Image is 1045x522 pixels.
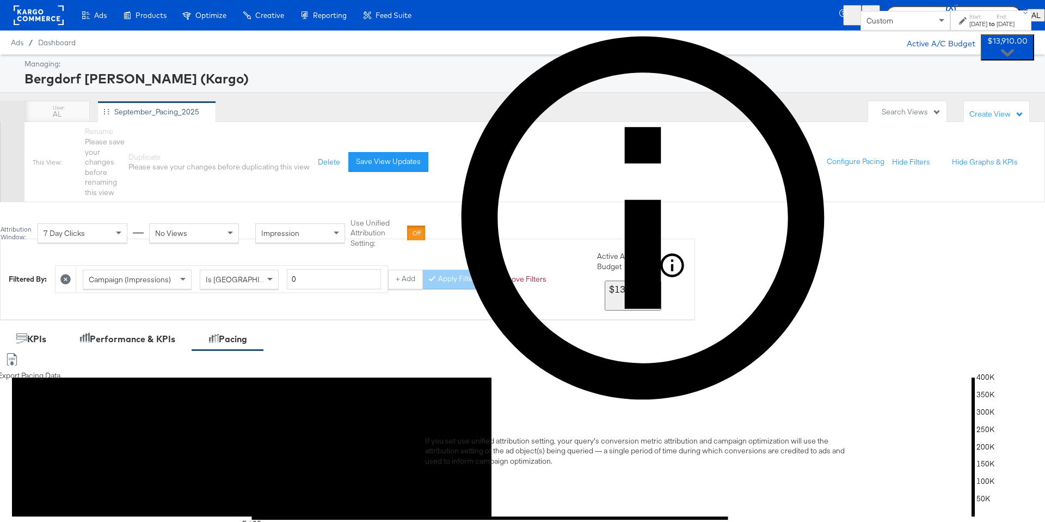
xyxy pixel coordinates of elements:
[997,13,1015,20] label: End:
[261,228,299,238] span: Impression
[44,228,85,238] span: 7 Day Clicks
[425,436,860,466] div: If you set use unified attribution setting, your query's conversion metric attribution and campai...
[866,16,893,26] span: Custom
[969,20,987,28] div: [DATE]
[969,13,987,20] label: Start:
[951,3,962,7] span: ↑
[997,20,1015,28] div: [DATE]
[987,20,997,28] strong: to
[351,218,403,248] label: Use Unified Attribution Setting:
[155,228,187,238] span: No Views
